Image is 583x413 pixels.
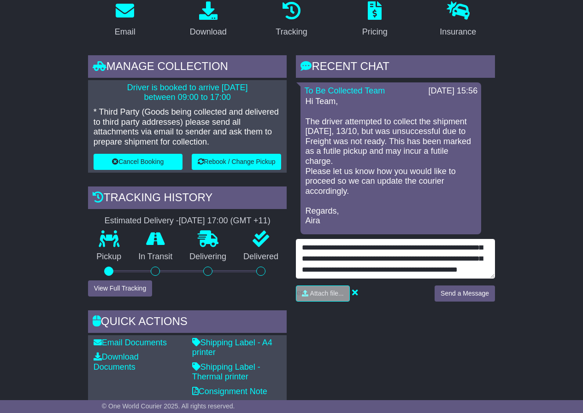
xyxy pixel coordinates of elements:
[94,83,282,103] p: Driver is booked to arrive [DATE] between 09:00 to 17:00
[88,280,152,297] button: View Full Tracking
[115,26,135,38] div: Email
[94,154,183,170] button: Cancel Booking
[276,26,307,38] div: Tracking
[130,252,181,262] p: In Transit
[192,387,267,396] a: Consignment Note
[94,352,139,372] a: Download Documents
[304,86,385,95] a: To Be Collected Team
[94,338,167,347] a: Email Documents
[88,186,287,211] div: Tracking history
[94,107,282,147] p: * Third Party (Goods being collected and delivered to third party addresses) please send all atta...
[192,154,282,170] button: Rebook / Change Pickup
[296,55,495,80] div: RECENT CHAT
[102,402,235,410] span: © One World Courier 2025. All rights reserved.
[190,26,227,38] div: Download
[192,362,260,382] a: Shipping Label - Thermal printer
[305,97,477,226] p: Hi Team, The driver attempted to collect the shipment [DATE], 13/10, but was unsuccessful due to ...
[88,310,287,335] div: Quick Actions
[362,26,388,38] div: Pricing
[88,252,130,262] p: Pickup
[435,285,495,302] button: Send a Message
[428,86,477,96] div: [DATE] 15:56
[192,338,272,357] a: Shipping Label - A4 printer
[181,252,235,262] p: Delivering
[88,55,287,80] div: Manage collection
[235,252,287,262] p: Delivered
[440,26,476,38] div: Insurance
[179,216,271,226] div: [DATE] 17:00 (GMT +11)
[88,216,287,226] div: Estimated Delivery -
